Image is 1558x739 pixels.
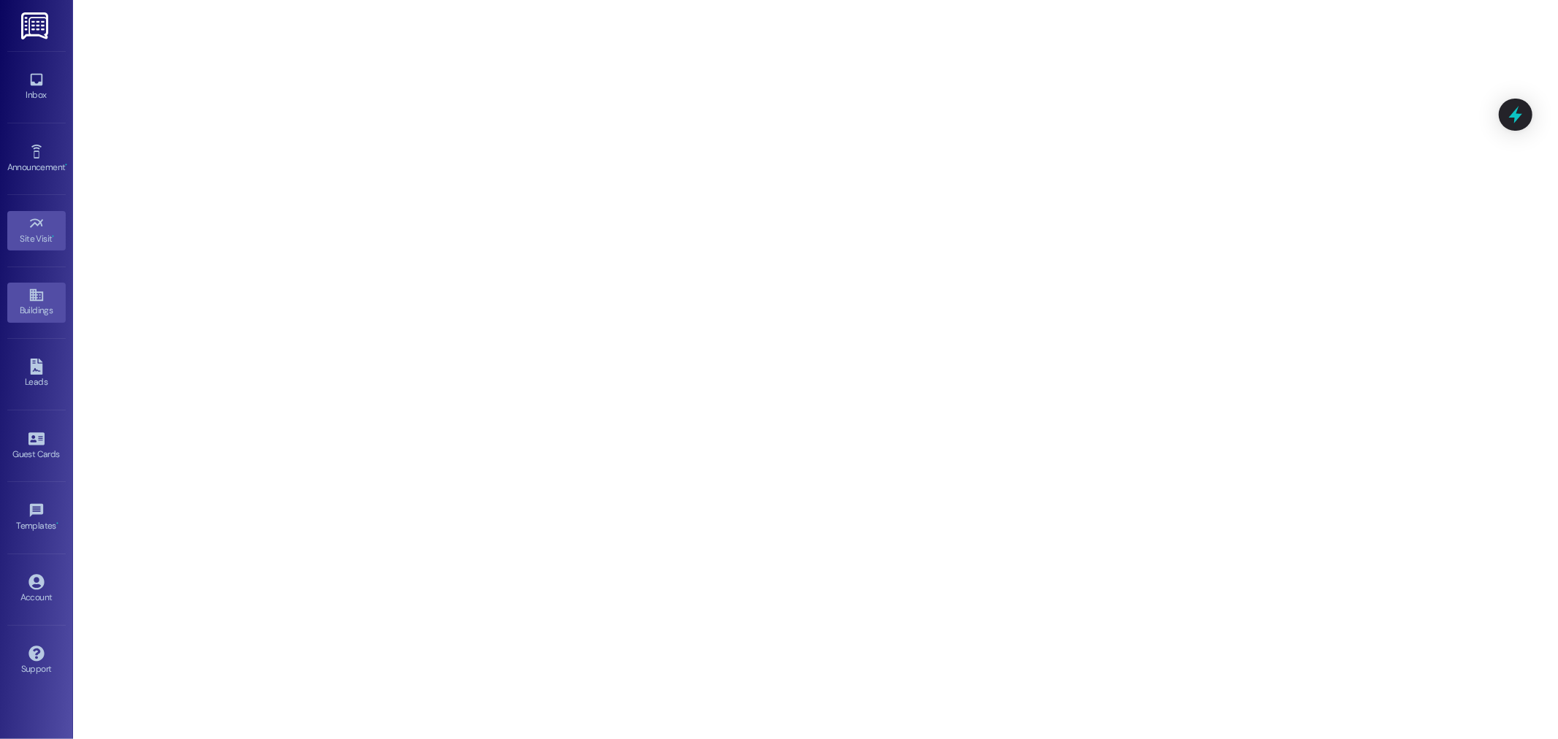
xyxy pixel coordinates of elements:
[53,231,55,242] span: •
[7,67,66,107] a: Inbox
[7,498,66,537] a: Templates •
[65,160,67,170] span: •
[56,518,58,529] span: •
[7,570,66,609] a: Account
[7,426,66,466] a: Guest Cards
[7,211,66,250] a: Site Visit •
[21,12,51,39] img: ResiDesk Logo
[7,354,66,394] a: Leads
[7,641,66,681] a: Support
[7,283,66,322] a: Buildings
